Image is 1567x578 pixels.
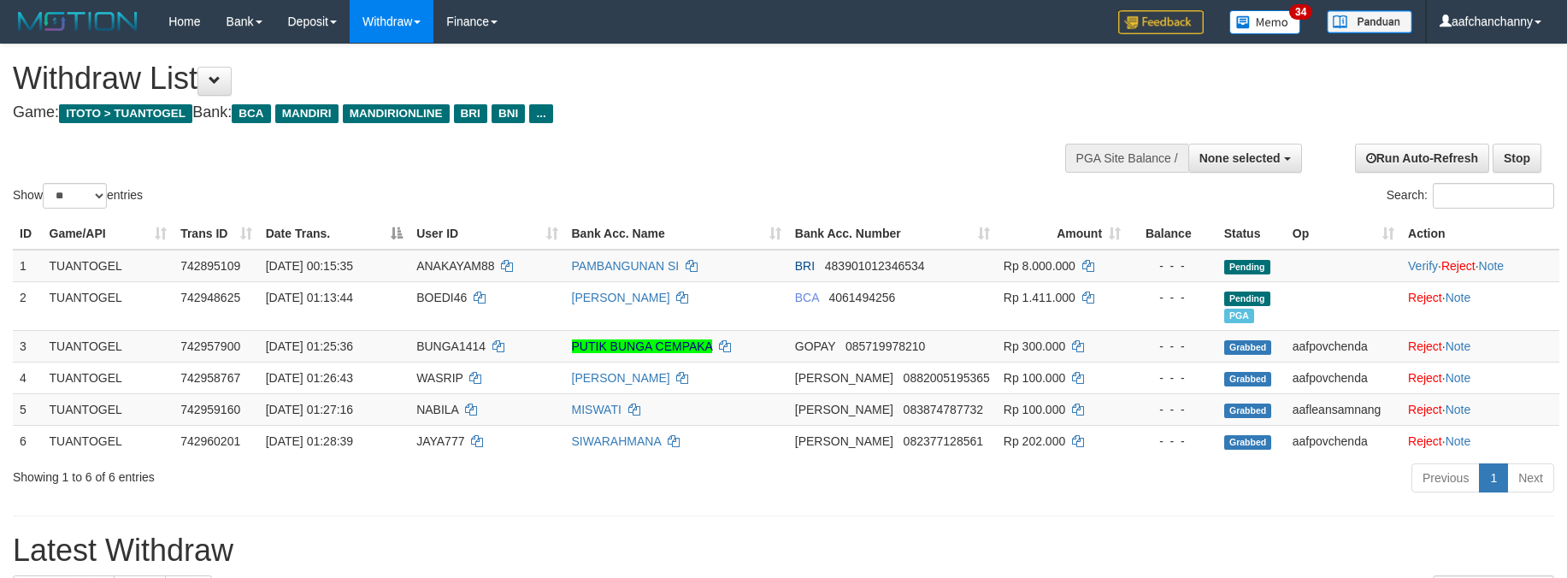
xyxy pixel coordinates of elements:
[43,218,174,250] th: Game/API: activate to sort column ascending
[416,434,464,448] span: JAYA777
[572,339,713,353] a: PUTIK BUNGA CEMPAKA
[1286,362,1401,393] td: aafpovchenda
[454,104,487,123] span: BRI
[1188,144,1302,173] button: None selected
[1224,372,1272,386] span: Grabbed
[529,104,552,123] span: ...
[43,250,174,282] td: TUANTOGEL
[572,259,680,273] a: PAMBANGUNAN SI
[416,291,467,304] span: BOEDI46
[1401,218,1559,250] th: Action
[1004,339,1065,353] span: Rp 300.000
[845,339,925,353] span: Copy 085719978210 to clipboard
[266,403,353,416] span: [DATE] 01:27:16
[1217,218,1286,250] th: Status
[904,434,983,448] span: Copy 082377128561 to clipboard
[13,104,1028,121] h4: Game: Bank:
[180,371,240,385] span: 742958767
[1408,259,1438,273] a: Verify
[1134,289,1211,306] div: - - -
[828,291,895,304] span: Copy 4061494256 to clipboard
[1446,291,1471,304] a: Note
[1327,10,1412,33] img: panduan.png
[1411,463,1480,492] a: Previous
[1401,393,1559,425] td: ·
[1004,259,1075,273] span: Rp 8.000.000
[795,434,893,448] span: [PERSON_NAME]
[416,259,494,273] span: ANAKAYAM88
[1118,10,1204,34] img: Feedback.jpg
[1446,371,1471,385] a: Note
[1134,433,1211,450] div: - - -
[180,259,240,273] span: 742895109
[180,339,240,353] span: 742957900
[1224,309,1254,323] span: Marked by aafchonlypin
[232,104,270,123] span: BCA
[1286,393,1401,425] td: aafleansamnang
[1387,183,1554,209] label: Search:
[1004,371,1065,385] span: Rp 100.000
[1004,434,1065,448] span: Rp 202.000
[1355,144,1489,173] a: Run Auto-Refresh
[1408,291,1442,304] a: Reject
[1224,340,1272,355] span: Grabbed
[1004,291,1075,304] span: Rp 1.411.000
[13,425,43,457] td: 6
[1134,338,1211,355] div: - - -
[904,403,983,416] span: Copy 083874787732 to clipboard
[180,291,240,304] span: 742948625
[43,362,174,393] td: TUANTOGEL
[1433,183,1554,209] input: Search:
[416,403,458,416] span: NABILA
[1441,259,1476,273] a: Reject
[416,371,462,385] span: WASRIP
[1286,425,1401,457] td: aafpovchenda
[1408,403,1442,416] a: Reject
[1289,4,1312,20] span: 34
[43,425,174,457] td: TUANTOGEL
[43,393,174,425] td: TUANTOGEL
[43,281,174,330] td: TUANTOGEL
[1224,404,1272,418] span: Grabbed
[1224,292,1270,306] span: Pending
[266,291,353,304] span: [DATE] 01:13:44
[1286,218,1401,250] th: Op: activate to sort column ascending
[572,291,670,304] a: [PERSON_NAME]
[13,218,43,250] th: ID
[1401,250,1559,282] td: · ·
[572,403,621,416] a: MISWATI
[1401,281,1559,330] td: ·
[266,259,353,273] span: [DATE] 00:15:35
[825,259,925,273] span: Copy 483901012346534 to clipboard
[1446,434,1471,448] a: Note
[13,393,43,425] td: 5
[343,104,450,123] span: MANDIRIONLINE
[1199,151,1281,165] span: None selected
[13,250,43,282] td: 1
[43,330,174,362] td: TUANTOGEL
[795,259,815,273] span: BRI
[788,218,997,250] th: Bank Acc. Number: activate to sort column ascending
[492,104,525,123] span: BNI
[416,339,486,353] span: BUNGA1414
[572,371,670,385] a: [PERSON_NAME]
[1479,259,1505,273] a: Note
[266,371,353,385] span: [DATE] 01:26:43
[795,371,893,385] span: [PERSON_NAME]
[266,339,353,353] span: [DATE] 01:25:36
[997,218,1128,250] th: Amount: activate to sort column ascending
[43,183,107,209] select: Showentries
[1224,435,1272,450] span: Grabbed
[13,362,43,393] td: 4
[1446,339,1471,353] a: Note
[1401,362,1559,393] td: ·
[1479,463,1508,492] a: 1
[13,330,43,362] td: 3
[59,104,192,123] span: ITOTO > TUANTOGEL
[1224,260,1270,274] span: Pending
[565,218,788,250] th: Bank Acc. Name: activate to sort column ascending
[1134,401,1211,418] div: - - -
[795,339,835,353] span: GOPAY
[1507,463,1554,492] a: Next
[13,534,1554,568] h1: Latest Withdraw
